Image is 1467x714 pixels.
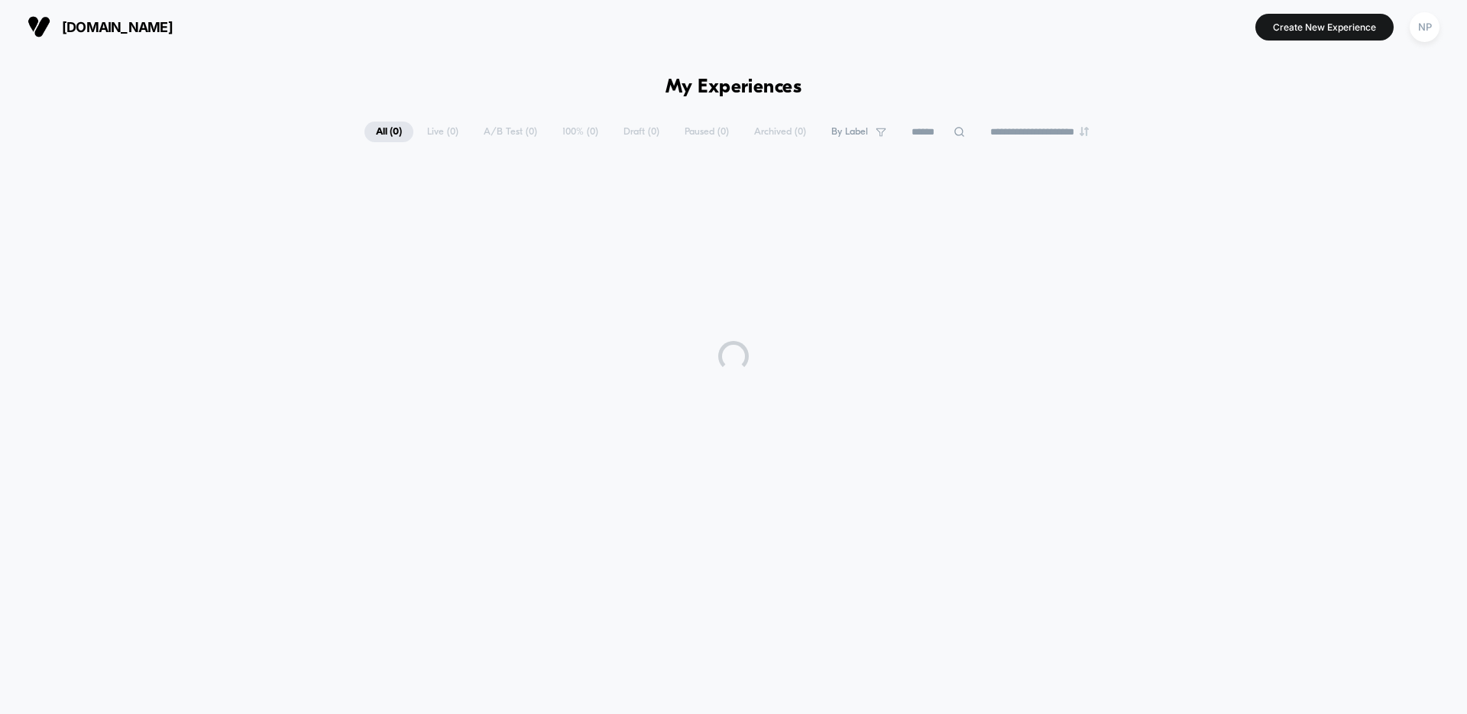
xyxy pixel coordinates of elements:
button: [DOMAIN_NAME] [23,15,177,39]
img: Visually logo [28,15,50,38]
button: Create New Experience [1255,14,1394,41]
h1: My Experiences [665,76,802,99]
button: NP [1405,11,1444,43]
img: end [1080,127,1089,136]
span: All ( 0 ) [364,122,413,142]
span: [DOMAIN_NAME] [62,19,173,35]
span: By Label [831,126,868,138]
div: NP [1410,12,1439,42]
